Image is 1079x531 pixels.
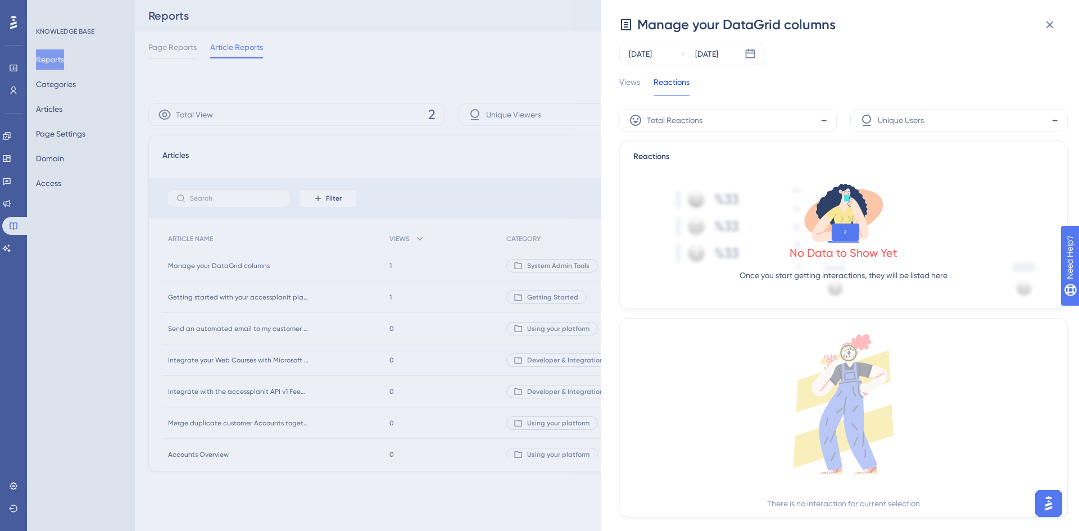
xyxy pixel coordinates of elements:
[1032,487,1066,520] iframe: UserGuiding AI Assistant Launcher
[619,75,640,96] div: Views
[629,47,652,61] div: [DATE]
[1051,111,1058,129] span: -
[878,114,924,127] span: Unique Users
[633,150,1054,164] div: Reactions
[767,497,920,510] div: There is no interaction for current selection
[695,47,718,61] div: [DATE]
[790,245,897,261] div: No Data to Show Yet
[637,16,836,34] span: Manage your DataGrid columns
[820,111,827,129] span: -
[654,75,690,96] div: Reactions
[647,114,702,127] span: Total Reactions
[740,269,947,282] p: Once you start getting interactions, they will be listed here
[26,3,70,16] span: Need Help?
